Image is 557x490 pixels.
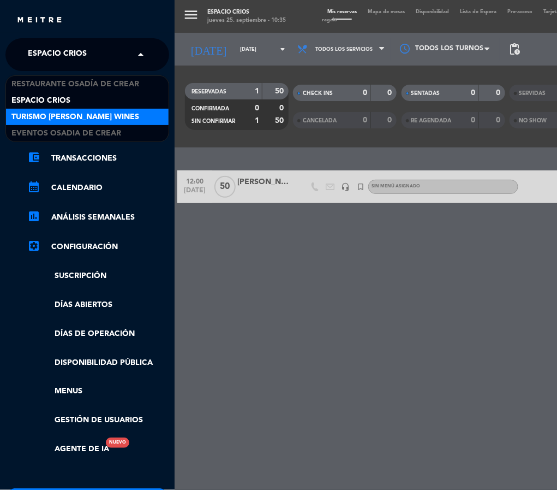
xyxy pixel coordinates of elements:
[27,443,109,456] a: Agente de IANuevo
[27,240,169,253] a: Configuración
[106,438,129,448] div: Nuevo
[27,211,169,224] a: assessmentANÁLISIS SEMANALES
[27,385,169,398] a: Menus
[27,328,169,340] a: Días de Operación
[11,78,139,91] span: Restaurante Osadía de Crear
[28,43,87,66] span: Espacio Crios
[27,414,169,427] a: Gestión de usuarios
[27,181,169,194] a: calendar_monthCalendario
[11,127,121,140] span: Eventos Osadia de Crear
[27,152,169,165] a: account_balance_walletTransacciones
[27,239,40,252] i: settings_applications
[16,16,63,25] img: MEITRE
[27,270,169,282] a: Suscripción
[27,357,169,369] a: Disponibilidad pública
[27,180,40,193] i: calendar_month
[11,95,70,107] span: Espacio Crios
[27,151,40,164] i: account_balance_wallet
[27,210,40,223] i: assessment
[11,111,139,123] span: Turismo [PERSON_NAME] Wines
[27,299,169,311] a: Días abiertos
